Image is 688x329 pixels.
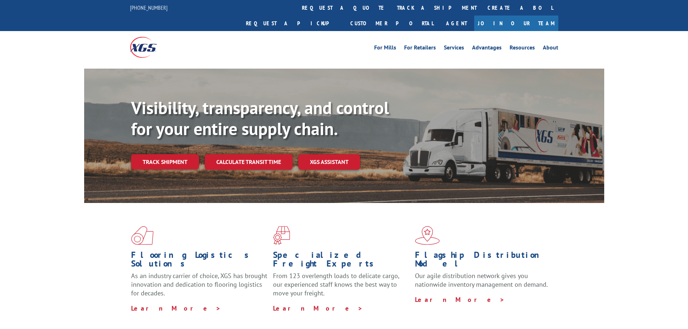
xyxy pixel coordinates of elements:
span: Our agile distribution network gives you nationwide inventory management on demand. [415,272,548,289]
h1: Flooring Logistics Solutions [131,251,268,272]
b: Visibility, transparency, and control for your entire supply chain. [131,96,389,140]
a: [PHONE_NUMBER] [130,4,168,11]
a: For Mills [374,45,396,53]
h1: Specialized Freight Experts [273,251,410,272]
a: Agent [439,16,474,31]
a: About [543,45,558,53]
span: As an industry carrier of choice, XGS has brought innovation and dedication to flooring logistics... [131,272,267,297]
p: From 123 overlength loads to delicate cargo, our experienced staff knows the best way to move you... [273,272,410,304]
img: xgs-icon-total-supply-chain-intelligence-red [131,226,153,245]
a: Track shipment [131,154,199,169]
a: XGS ASSISTANT [298,154,360,170]
a: Learn More > [131,304,221,312]
a: Calculate transit time [205,154,293,170]
a: Resources [510,45,535,53]
img: xgs-icon-flagship-distribution-model-red [415,226,440,245]
a: Learn More > [273,304,363,312]
a: Request a pickup [241,16,345,31]
a: Advantages [472,45,502,53]
img: xgs-icon-focused-on-flooring-red [273,226,290,245]
h1: Flagship Distribution Model [415,251,551,272]
a: For Retailers [404,45,436,53]
a: Customer Portal [345,16,439,31]
a: Join Our Team [474,16,558,31]
a: Services [444,45,464,53]
a: Learn More > [415,295,505,304]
